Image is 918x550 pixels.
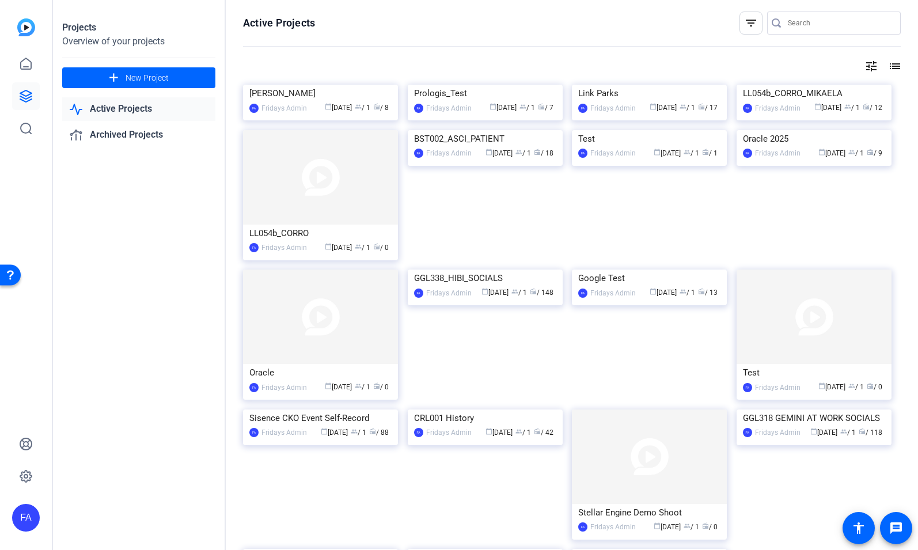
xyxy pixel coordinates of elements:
[848,383,864,391] span: / 1
[17,18,35,36] img: blue-gradient.svg
[680,104,695,112] span: / 1
[538,104,553,112] span: / 7
[844,103,851,110] span: group
[578,85,720,102] div: Link Parks
[485,428,492,435] span: calendar_today
[814,103,821,110] span: calendar_today
[325,103,332,110] span: calendar_today
[355,382,362,389] span: group
[654,523,681,531] span: [DATE]
[818,149,825,155] span: calendar_today
[534,428,541,435] span: radio
[261,427,307,438] div: Fridays Admin
[578,270,720,287] div: Google Test
[887,59,901,73] mat-icon: list
[426,287,472,299] div: Fridays Admin
[62,21,215,35] div: Projects
[534,149,553,157] span: / 18
[325,382,332,389] span: calendar_today
[511,288,518,295] span: group
[355,383,370,391] span: / 1
[426,147,472,159] div: Fridays Admin
[698,288,705,295] span: radio
[650,289,677,297] span: [DATE]
[355,243,362,250] span: group
[414,104,423,113] div: FA
[818,382,825,389] span: calendar_today
[889,521,903,535] mat-icon: message
[654,149,661,155] span: calendar_today
[590,103,636,114] div: Fridays Admin
[355,244,370,252] span: / 1
[126,72,169,84] span: New Project
[743,409,885,427] div: GGL318 GEMINI AT WORK SOCIALS
[590,147,636,159] div: Fridays Admin
[490,104,517,112] span: [DATE]
[249,243,259,252] div: FA
[414,289,423,298] div: FA
[578,104,587,113] div: FA
[654,522,661,529] span: calendar_today
[62,67,215,88] button: New Project
[650,288,657,295] span: calendar_today
[414,149,423,158] div: FA
[373,103,380,110] span: radio
[534,428,553,437] span: / 42
[12,504,40,532] div: FA
[755,103,801,114] div: Fridays Admin
[538,103,545,110] span: radio
[261,382,307,393] div: Fridays Admin
[373,244,389,252] span: / 0
[530,288,537,295] span: radio
[578,149,587,158] div: FA
[590,287,636,299] div: Fridays Admin
[818,149,845,157] span: [DATE]
[684,149,699,157] span: / 1
[530,289,553,297] span: / 148
[325,244,352,252] span: [DATE]
[325,243,332,250] span: calendar_today
[426,103,472,114] div: Fridays Admin
[684,523,699,531] span: / 1
[702,149,718,157] span: / 1
[515,149,522,155] span: group
[654,149,681,157] span: [DATE]
[744,16,758,30] mat-icon: filter_list
[680,289,695,297] span: / 1
[426,427,472,438] div: Fridays Admin
[684,522,691,529] span: group
[249,383,259,392] div: FA
[62,35,215,48] div: Overview of your projects
[578,522,587,532] div: FA
[249,225,392,242] div: LL054b_CORRO
[481,289,509,297] span: [DATE]
[698,104,718,112] span: / 17
[818,383,845,391] span: [DATE]
[414,270,556,287] div: GGL338_HIBI_SOCIALS
[485,149,492,155] span: calendar_today
[848,149,864,157] span: / 1
[249,409,392,427] div: Sisence CKO Event Self-Record
[369,428,376,435] span: radio
[511,289,527,297] span: / 1
[414,428,423,437] div: FA
[852,521,866,535] mat-icon: accessibility
[325,383,352,391] span: [DATE]
[519,103,526,110] span: group
[810,428,817,435] span: calendar_today
[867,383,882,391] span: / 0
[680,103,686,110] span: group
[325,104,352,112] span: [DATE]
[859,428,882,437] span: / 118
[743,383,752,392] div: FA
[578,130,720,147] div: Test
[848,382,855,389] span: group
[684,149,691,155] span: group
[355,104,370,112] span: / 1
[702,522,709,529] span: radio
[249,428,259,437] div: FA
[814,104,841,112] span: [DATE]
[578,504,720,521] div: Stellar Engine Demo Shoot
[414,85,556,102] div: Prologis_Test
[702,149,709,155] span: radio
